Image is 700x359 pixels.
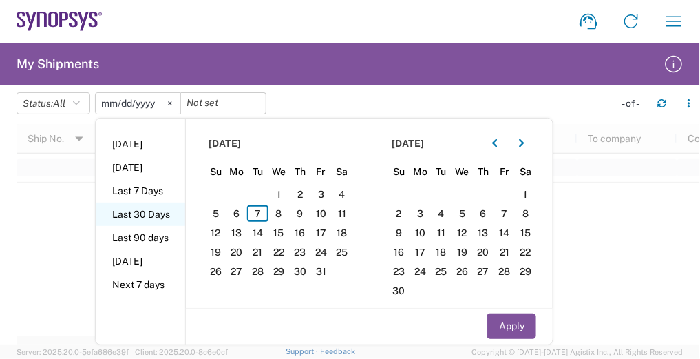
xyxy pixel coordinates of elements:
span: Tu [247,165,268,178]
span: 11 [431,225,452,241]
span: 29 [515,263,536,280]
span: 20 [473,244,494,260]
span: 26 [452,263,473,280]
span: 13 [226,225,248,241]
li: [DATE] [96,132,185,156]
span: Th [473,165,494,178]
span: 15 [515,225,536,241]
span: 23 [389,263,410,280]
span: 5 [205,205,226,222]
span: Mo [226,165,248,178]
span: 22 [515,244,536,260]
span: 10 [410,225,431,241]
span: 20 [226,244,248,260]
span: 17 [310,225,332,241]
span: 29 [268,263,290,280]
input: Not set [181,93,266,114]
span: Su [389,165,410,178]
span: Su [205,165,226,178]
span: 6 [473,205,494,222]
span: 12 [452,225,473,241]
span: 8 [268,205,290,222]
span: Tu [431,165,452,178]
span: Mo [410,165,431,178]
span: 18 [332,225,353,241]
span: 28 [494,263,516,280]
span: 3 [410,205,431,222]
span: 14 [247,225,268,241]
span: 19 [205,244,226,260]
span: Th [290,165,311,178]
li: [DATE] [96,249,185,273]
button: Status:All [17,92,90,114]
span: Fr [494,165,516,178]
li: Last 30 Days [96,203,185,226]
span: 4 [332,186,353,203]
a: Feedback [320,347,355,356]
span: 3 [310,186,332,203]
span: 6 [226,205,248,222]
span: 2 [290,186,311,203]
span: 28 [247,263,268,280]
span: 30 [290,263,311,280]
span: 15 [268,225,290,241]
span: 1 [515,186,536,203]
span: Client: 2025.20.0-8c6e0cf [135,348,228,356]
div: - of - [622,97,646,110]
h2: My Shipments [17,56,99,72]
span: 24 [310,244,332,260]
span: 25 [332,244,353,260]
span: 19 [452,244,473,260]
span: 23 [290,244,311,260]
span: 14 [494,225,516,241]
span: 16 [290,225,311,241]
span: 2 [389,205,410,222]
button: Apply [487,314,536,339]
span: 22 [268,244,290,260]
li: Last 90 days [96,226,185,249]
span: 4 [431,205,452,222]
span: 12 [205,225,226,241]
span: 24 [410,263,431,280]
span: 9 [290,205,311,222]
span: 11 [332,205,353,222]
span: 21 [247,244,268,260]
span: 27 [473,263,494,280]
span: 27 [226,263,248,280]
a: Support [286,347,320,356]
span: 9 [389,225,410,241]
span: Server: 2025.20.0-5efa686e39f [17,348,129,356]
span: We [268,165,290,178]
span: 31 [310,263,332,280]
span: 13 [473,225,494,241]
span: 16 [389,244,410,260]
span: 18 [431,244,452,260]
span: [DATE] [209,137,241,150]
span: Fr [310,165,332,178]
span: 1 [268,186,290,203]
span: 17 [410,244,431,260]
span: 5 [452,205,473,222]
span: 26 [205,263,226,280]
span: We [452,165,473,178]
span: 7 [247,205,268,222]
input: Not set [96,93,180,114]
span: 30 [389,283,410,299]
span: Copyright © [DATE]-[DATE] Agistix Inc., All Rights Reserved [471,346,683,358]
span: Sa [332,165,353,178]
span: Sa [515,165,536,178]
span: 8 [515,205,536,222]
li: Last 7 Days [96,179,185,203]
span: 21 [494,244,516,260]
li: [DATE] [96,156,185,179]
li: Next 7 days [96,273,185,296]
span: 7 [494,205,516,222]
span: [DATE] [392,137,425,150]
span: All [53,98,65,109]
span: 25 [431,263,452,280]
span: 10 [310,205,332,222]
